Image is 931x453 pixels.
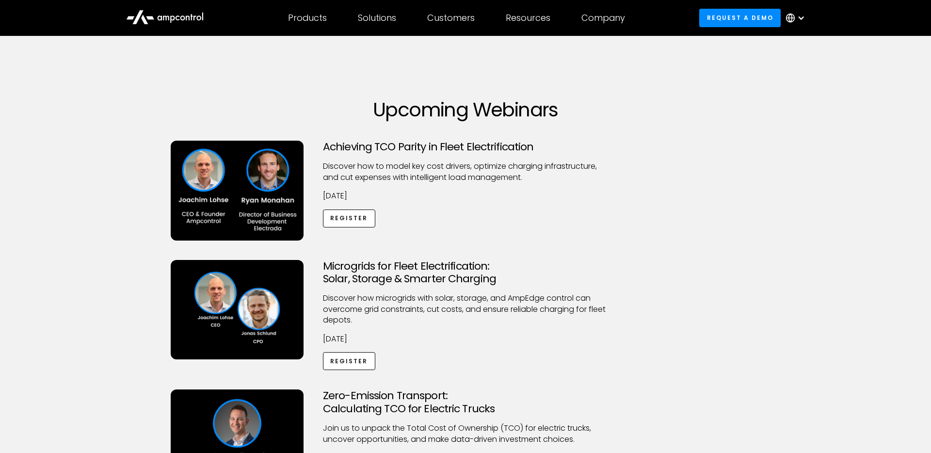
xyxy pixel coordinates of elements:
[171,98,760,121] h1: Upcoming Webinars
[323,191,608,201] p: [DATE]
[506,13,550,23] div: Resources
[288,13,327,23] div: Products
[323,423,608,445] p: Join us to unpack the Total Cost of Ownership (TCO) for electric trucks, uncover opportunities, a...
[323,293,608,325] p: Discover how microgrids with solar, storage, and AmpEdge control can overcome grid constraints, c...
[323,260,608,286] h3: Microgrids for Fleet Electrification: Solar, Storage & Smarter Charging
[427,13,475,23] div: Customers
[323,389,608,415] h3: Zero-Emission Transport: Calculating TCO for Electric Trucks
[323,352,375,370] a: Register
[358,13,396,23] div: Solutions
[323,161,608,183] p: Discover how to model key cost drivers, optimize charging infrastructure, and cut expenses with i...
[581,13,625,23] div: Company
[323,141,608,153] h3: Achieving TCO Parity in Fleet Electrification
[699,9,781,27] a: Request a demo
[323,334,608,344] p: [DATE]
[323,210,375,227] a: Register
